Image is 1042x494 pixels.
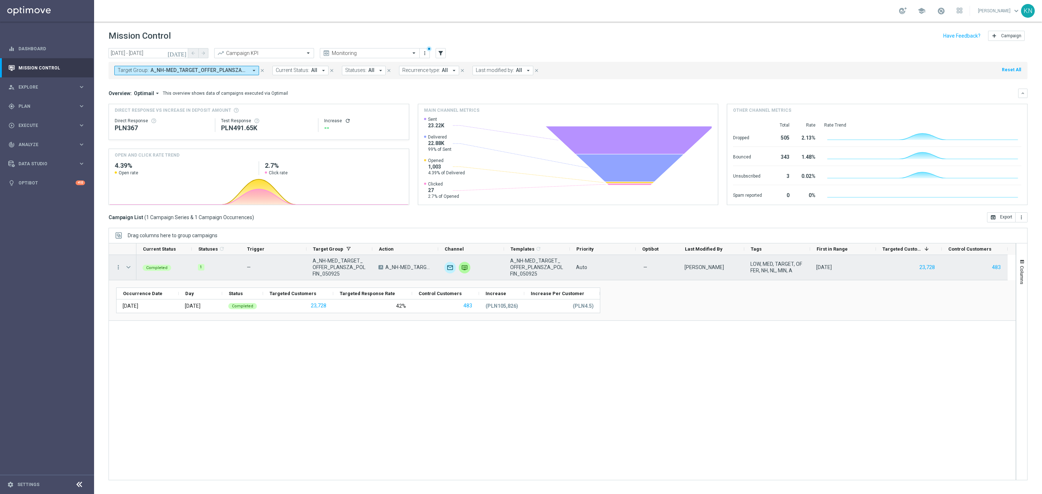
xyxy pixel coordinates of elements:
i: settings [7,481,14,488]
span: school [918,7,925,15]
button: 23,728 [310,301,327,310]
i: close [534,68,539,73]
button: refresh [345,118,351,124]
div: PLN491,650 [221,124,312,132]
div: -- [324,124,403,132]
i: preview [323,50,330,57]
span: Analyze [18,142,78,147]
i: arrow_drop_down [320,67,327,74]
a: Optibot [18,173,76,192]
span: 99% of Sent [428,146,452,152]
span: ) [252,214,254,221]
i: open_in_browser [990,214,996,220]
div: Mission Control [8,65,85,71]
i: add [991,33,997,39]
span: A [378,265,383,269]
div: Rate Trend [824,122,1021,128]
span: Channel [445,246,464,252]
i: arrow_back [191,51,196,56]
div: Optibot [8,173,85,192]
span: Occurrence Date [123,291,162,296]
span: Priority [576,246,594,252]
p: (PLN105,826) [486,303,518,309]
div: Data Studio [8,161,78,167]
h4: Other channel metrics [733,107,791,114]
span: Statuses [198,246,218,252]
span: Action [379,246,394,252]
span: A_NH-MED_TARGET_OFFER_PLANSZA_POLFIN_050925 [385,264,432,271]
div: track_changes Analyze keyboard_arrow_right [8,142,85,148]
span: Auto [576,264,587,270]
img: Private message [459,262,470,273]
i: close [260,68,265,73]
div: play_circle_outline Execute keyboard_arrow_right [8,123,85,128]
span: Direct Response VS Increase In Deposit Amount [115,107,231,114]
button: Last modified by: All arrow_drop_down [473,66,533,75]
button: Statuses: All arrow_drop_down [342,66,386,75]
div: Spam reported [733,189,762,200]
a: Mission Control [18,58,85,77]
i: keyboard_arrow_right [78,122,85,129]
span: A_NH-MED_TARGET_OFFER_PLANSZA_POLFIN_050925 [510,257,564,277]
div: 505 [771,131,789,143]
h2: 2.7% [265,161,403,170]
div: Analyze [8,141,78,148]
i: keyboard_arrow_right [78,141,85,148]
span: keyboard_arrow_down [1012,7,1020,15]
span: Target Group: [118,67,149,73]
button: close [259,67,266,74]
span: First in Range [817,246,848,252]
span: Completed [146,265,168,270]
span: Current Status [143,246,176,252]
span: Optibot [642,246,658,252]
span: Data Studio [18,162,78,166]
button: person_search Explore keyboard_arrow_right [8,84,85,90]
span: — [247,264,251,270]
span: Drag columns here to group campaigns [128,233,217,238]
span: Status [229,291,243,296]
div: lightbulb Optibot +10 [8,180,85,186]
span: Opened [428,158,465,163]
div: +10 [76,180,85,185]
span: Explore [18,85,78,89]
i: keyboard_arrow_right [78,160,85,167]
i: person_search [8,84,15,90]
div: 0% [798,189,816,200]
div: Row Groups [128,233,217,238]
div: Execute [8,122,78,129]
ng-select: Monitoring [320,48,420,58]
button: [DATE] [166,48,188,59]
i: gps_fixed [8,103,15,110]
button: arrow_back [188,48,198,58]
div: equalizer Dashboard [8,46,85,52]
span: Control Customers [948,246,991,252]
span: All [311,67,317,73]
button: Data Studio keyboard_arrow_right [8,161,85,167]
i: play_circle_outline [8,122,15,129]
span: Increase [486,291,506,296]
i: more_vert [115,264,122,271]
a: Settings [17,482,39,487]
div: 1.48% [798,150,816,162]
div: Dropped [733,131,762,143]
i: arrow_drop_down [525,67,531,74]
i: filter_alt [437,50,444,56]
span: 1 Campaign Series & 1 Campaign Occurrences [146,214,252,221]
span: Delivered [428,134,452,140]
button: more_vert [1016,212,1028,222]
button: arrow_forward [198,48,208,58]
span: Current Status: [276,67,309,73]
span: Plan [18,104,78,108]
div: 42% [396,303,406,309]
div: Unsubscribed [733,170,762,181]
span: All [368,67,374,73]
div: Press SPACE to select this row. [109,255,136,280]
span: 4.39% of Delivered [428,170,465,176]
i: keyboard_arrow_down [1020,91,1025,96]
button: keyboard_arrow_down [1018,89,1028,98]
i: track_changes [8,141,15,148]
span: Clicked [428,181,459,187]
span: Last modified by: [476,67,514,73]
